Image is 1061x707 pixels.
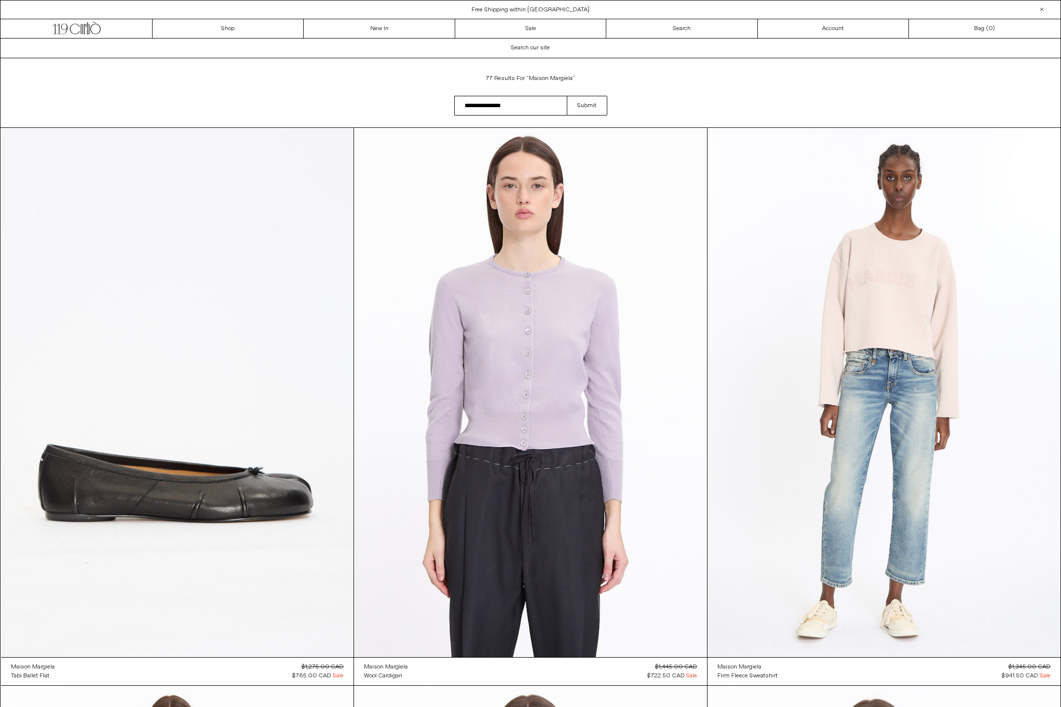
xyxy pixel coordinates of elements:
s: $1,275.00 CAD [302,663,344,671]
div: Wool Cardigan [364,672,402,680]
a: Account [758,19,909,38]
a: Firm Fleece Sweatshirt [717,671,778,680]
span: 0 [988,25,992,33]
img: Maison Margiela Tabi Ballet Flat [1,128,354,657]
h1: 77 results for "maison margiela" [454,70,607,87]
button: Submit [567,96,607,116]
a: Tabi Ballet Flat [11,671,55,680]
a: New In [304,19,455,38]
span: Sale [686,671,697,680]
a: Wool Cardigan [364,671,408,680]
a: Free Shipping within [GEOGRAPHIC_DATA] [472,6,589,14]
span: Sale [1040,671,1051,680]
span: $941.50 CAD [1002,672,1038,680]
input: Search [454,96,567,116]
img: Maison Margiela V-Neck Vest [354,128,707,657]
s: $1,345.00 CAD [1009,663,1051,671]
span: $765.00 CAD [292,672,331,680]
img: Maison Margiela Firm Fleece Sweatshirt [707,128,1061,657]
span: $722.50 CAD [647,672,685,680]
div: Tabi Ballet Flat [11,672,49,680]
a: Sale [455,19,606,38]
span: ) [988,24,995,33]
a: Bag () [909,19,1060,38]
span: Sale [333,671,344,680]
s: $1,445.00 CAD [655,663,697,671]
a: Search [606,19,757,38]
div: Maison Margiela [717,663,761,671]
span: Search our site [511,44,550,52]
a: Shop [153,19,304,38]
a: Maison Margiela [11,663,55,671]
a: Maison Margiela [717,663,778,671]
a: Maison Margiela [364,663,408,671]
